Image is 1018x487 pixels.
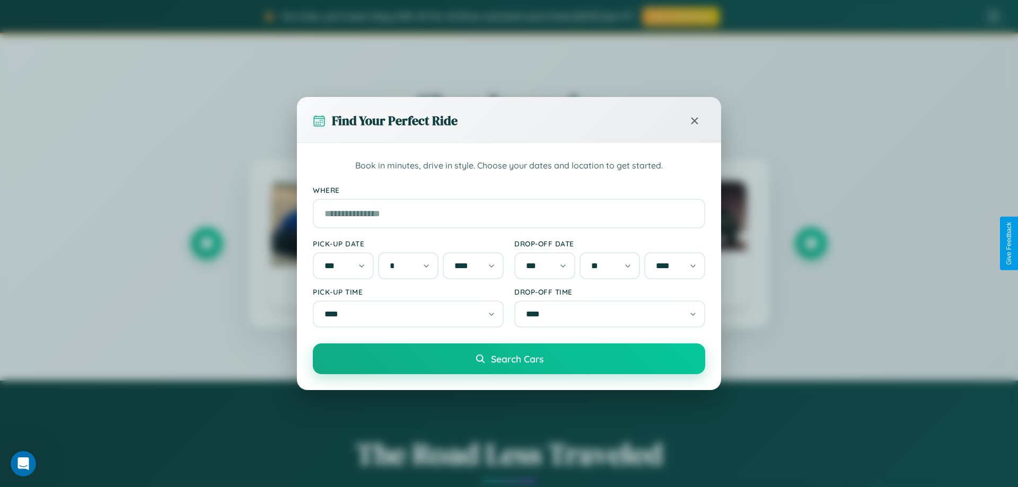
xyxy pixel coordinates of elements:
[313,287,504,296] label: Pick-up Time
[313,159,705,173] p: Book in minutes, drive in style. Choose your dates and location to get started.
[514,239,705,248] label: Drop-off Date
[313,343,705,374] button: Search Cars
[313,239,504,248] label: Pick-up Date
[514,287,705,296] label: Drop-off Time
[313,185,705,194] label: Where
[491,353,543,365] span: Search Cars
[332,112,458,129] h3: Find Your Perfect Ride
